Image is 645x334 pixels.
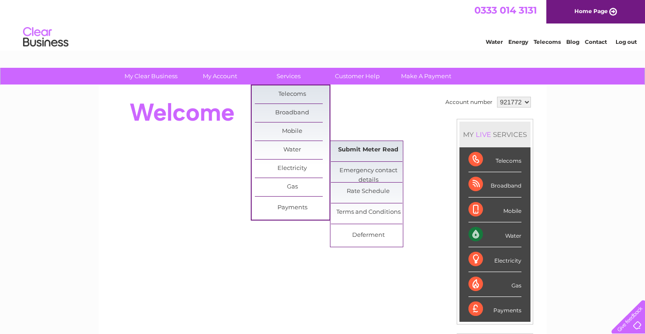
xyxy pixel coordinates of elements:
[331,162,406,180] a: Emergency contact details
[255,122,330,141] a: Mobile
[389,68,463,85] a: Make A Payment
[616,38,637,45] a: Log out
[566,38,579,45] a: Blog
[508,38,528,45] a: Energy
[486,38,503,45] a: Water
[331,141,406,159] a: Submit Meter Read
[468,297,521,321] div: Payments
[109,5,537,44] div: Clear Business is a trading name of Verastar Limited (registered in [GEOGRAPHIC_DATA] No. 3667643...
[443,94,495,110] td: Account number
[331,226,406,245] a: Deferment
[468,147,521,172] div: Telecoms
[468,222,521,247] div: Water
[474,5,537,16] a: 0333 014 3131
[468,172,521,197] div: Broadband
[182,68,257,85] a: My Account
[331,203,406,221] a: Terms and Conditions
[468,272,521,297] div: Gas
[255,141,330,159] a: Water
[468,247,521,272] div: Electricity
[255,199,330,217] a: Payments
[255,178,330,196] a: Gas
[534,38,561,45] a: Telecoms
[468,198,521,222] div: Mobile
[474,130,493,139] div: LIVE
[251,68,326,85] a: Services
[255,85,330,103] a: Telecoms
[255,104,330,122] a: Broadband
[23,24,69,51] img: logo.png
[331,183,406,201] a: Rate Schedule
[114,68,188,85] a: My Clear Business
[255,160,330,178] a: Electricity
[585,38,607,45] a: Contact
[459,122,530,147] div: MY SERVICES
[320,68,395,85] a: Customer Help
